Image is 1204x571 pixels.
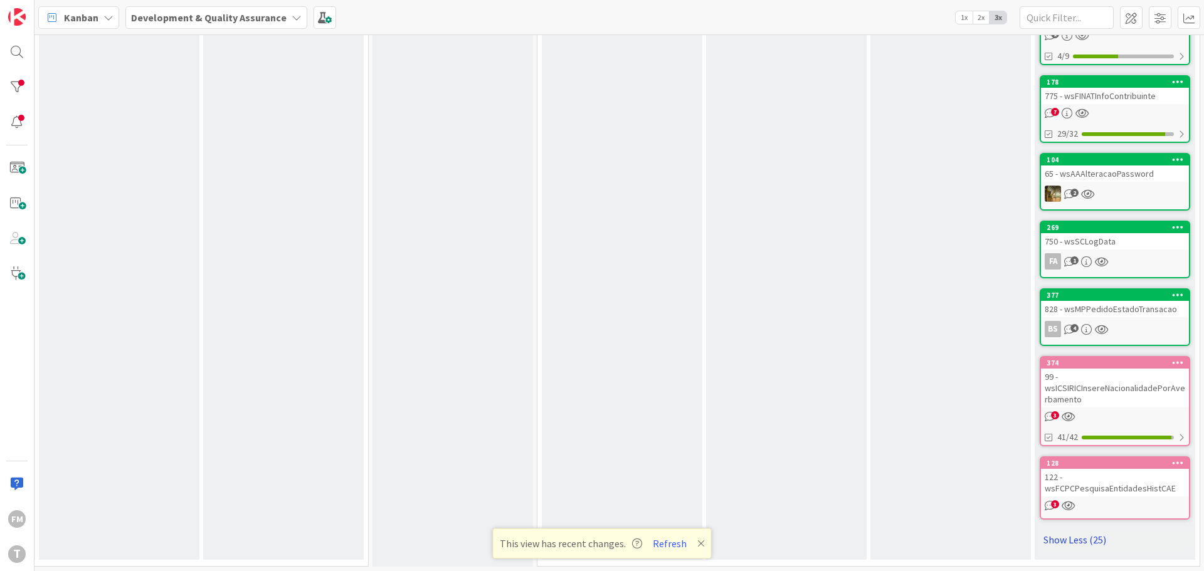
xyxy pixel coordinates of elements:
span: 41/42 [1057,431,1078,444]
div: BS [1045,321,1061,337]
span: 3 [1051,500,1059,508]
a: Show Less (25) [1040,530,1190,550]
span: This view has recent changes. [500,536,642,551]
div: T [8,545,26,563]
div: 37499 - wsICSIRICInsereNacionalidadePorAverbamento [1041,357,1189,407]
div: 377 [1041,290,1189,301]
div: 269 [1047,223,1189,232]
div: 178 [1041,76,1189,88]
span: 29/32 [1057,127,1078,140]
div: 269750 - wsSCLogData [1041,222,1189,249]
div: 99 - wsICSIRICInsereNacionalidadePorAverbamento [1041,369,1189,407]
div: 65 - wsAAAlteracaoPassword [1041,165,1189,182]
span: Kanban [64,10,98,25]
div: 104 [1047,155,1189,164]
div: JC [1041,186,1189,202]
div: FM [8,510,26,528]
div: 377 [1047,291,1189,300]
img: JC [1045,186,1061,202]
div: FA [1041,253,1189,270]
div: FA [1045,253,1061,270]
span: 4 [1070,324,1079,332]
button: Refresh [648,535,691,552]
div: 10465 - wsAAAlteracaoPassword [1041,154,1189,182]
span: 3x [990,11,1006,24]
span: 3 [1051,411,1059,419]
input: Quick Filter... [1020,6,1114,29]
div: 828 - wsMPPedidoEstadoTransacao [1041,301,1189,317]
div: 128122 - wsFCPCPesquisaEntidadesHistCAE [1041,458,1189,496]
div: 374 [1047,359,1189,367]
div: 122 - wsFCPCPesquisaEntidadesHistCAE [1041,469,1189,496]
div: 104 [1041,154,1189,165]
span: 4/9 [1057,50,1069,63]
span: 1x [956,11,973,24]
div: 377828 - wsMPPedidoEstadoTransacao [1041,290,1189,317]
div: 775 - wsFINATInfoContribuinte [1041,88,1189,104]
div: 178 [1047,78,1189,86]
b: Development & Quality Assurance [131,11,287,24]
div: 128 [1041,458,1189,469]
div: 269 [1041,222,1189,233]
span: 1 [1070,256,1079,265]
div: 178775 - wsFINATInfoContribuinte [1041,76,1189,104]
img: Visit kanbanzone.com [8,8,26,26]
span: 2x [973,11,990,24]
div: BS [1041,321,1189,337]
div: 128 [1047,459,1189,468]
div: 374 [1041,357,1189,369]
span: 2 [1070,189,1079,197]
span: 7 [1051,108,1059,116]
div: 750 - wsSCLogData [1041,233,1189,249]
